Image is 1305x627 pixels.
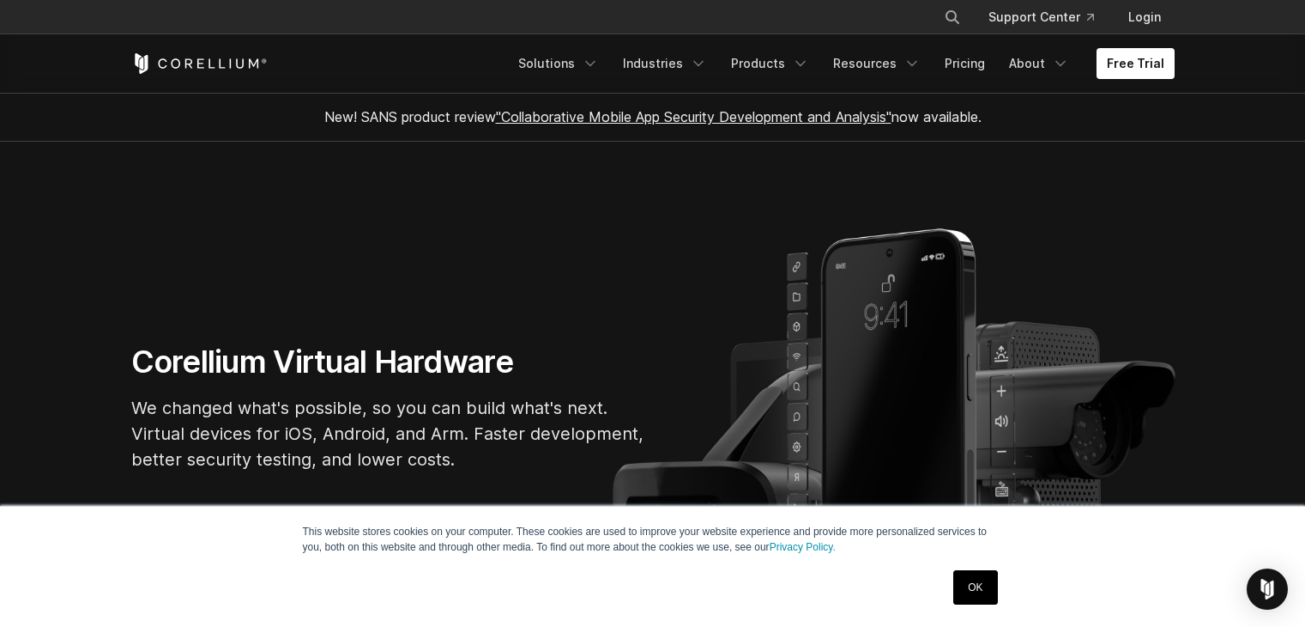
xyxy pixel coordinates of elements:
span: New! SANS product review now available. [324,108,982,125]
p: We changed what's possible, so you can build what's next. Virtual devices for iOS, Android, and A... [131,395,646,472]
a: Support Center [975,2,1108,33]
h1: Corellium Virtual Hardware [131,343,646,381]
a: Industries [613,48,717,79]
a: Pricing [934,48,995,79]
div: Open Intercom Messenger [1247,569,1288,610]
a: Resources [823,48,931,79]
a: Products [721,48,819,79]
a: "Collaborative Mobile App Security Development and Analysis" [496,108,891,125]
a: OK [953,570,997,605]
p: This website stores cookies on your computer. These cookies are used to improve your website expe... [303,524,1003,555]
a: Solutions [508,48,609,79]
a: Login [1115,2,1175,33]
a: Privacy Policy. [770,541,836,553]
div: Navigation Menu [923,2,1175,33]
a: Free Trial [1097,48,1175,79]
a: About [999,48,1079,79]
a: Corellium Home [131,53,268,74]
button: Search [937,2,968,33]
div: Navigation Menu [508,48,1175,79]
